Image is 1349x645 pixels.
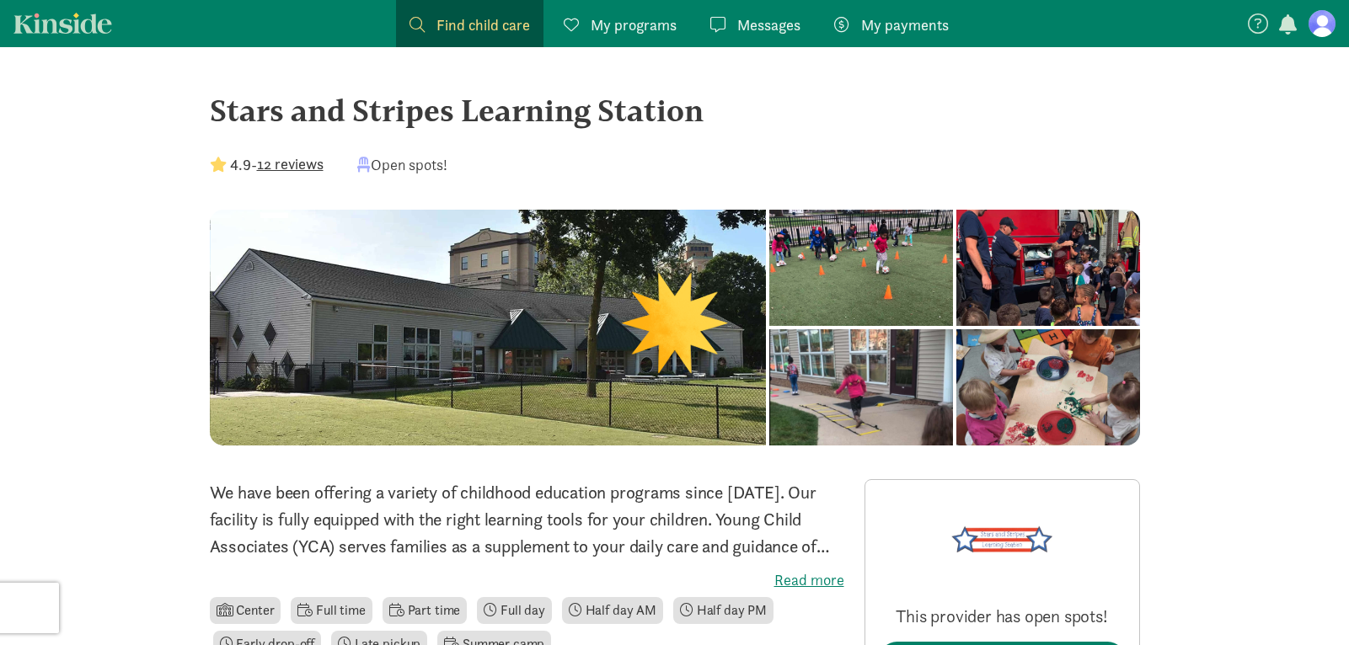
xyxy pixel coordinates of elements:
[383,597,467,624] li: Part time
[210,479,844,560] p: We have been offering a variety of childhood education programs since [DATE]. Our facility is ful...
[673,597,774,624] li: Half day PM
[230,155,251,174] strong: 4.9
[951,493,1052,584] img: Provider logo
[210,88,1140,133] div: Stars and Stripes Learning Station
[210,153,324,176] div: -
[737,13,800,36] span: Messages
[591,13,677,36] span: My programs
[357,153,447,176] div: Open spots!
[562,597,663,624] li: Half day AM
[257,152,324,175] button: 12 reviews
[13,13,112,34] a: Kinside
[291,597,372,624] li: Full time
[879,605,1126,628] p: This provider has open spots!
[210,597,281,624] li: Center
[477,597,552,624] li: Full day
[436,13,530,36] span: Find child care
[861,13,949,36] span: My payments
[210,570,844,590] label: Read more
